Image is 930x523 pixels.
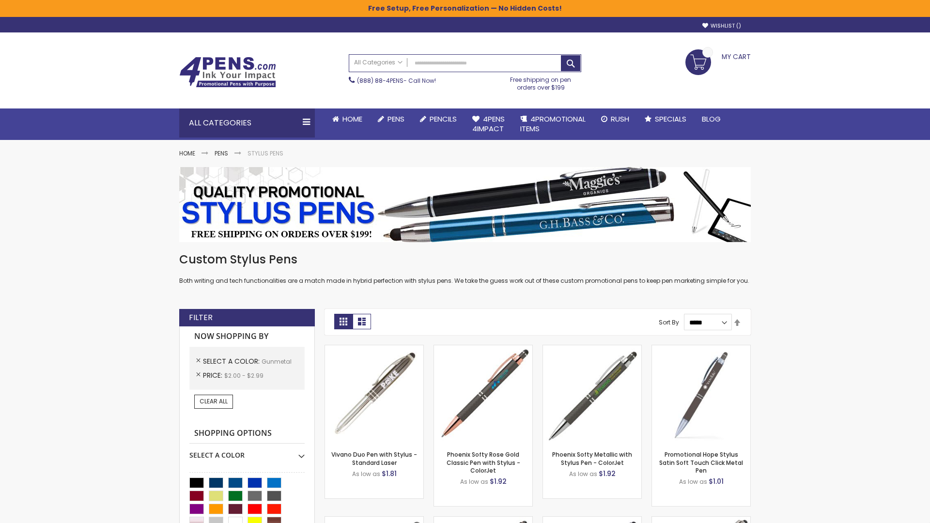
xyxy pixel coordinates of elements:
[224,371,263,380] span: $2.00 - $2.99
[248,149,283,157] strong: Stylus Pens
[357,77,436,85] span: - Call Now!
[434,345,532,444] img: Phoenix Softy Rose Gold Classic Pen with Stylus - ColorJet-Gunmetal
[179,252,751,285] div: Both writing and tech functionalities are a match made in hybrid perfection with stylus pens. We ...
[637,108,694,130] a: Specials
[512,108,593,140] a: 4PROMOTIONALITEMS
[179,149,195,157] a: Home
[611,114,629,124] span: Rush
[387,114,404,124] span: Pens
[189,444,305,460] div: Select A Color
[652,345,750,353] a: Promotional Hope Stylus Satin Soft Touch Click Metal Pen-Gunmetal
[543,345,641,444] img: Phoenix Softy Metallic with Stylus Pen - ColorJet-Gunmetal
[490,477,507,486] span: $1.92
[599,469,616,478] span: $1.92
[659,450,743,474] a: Promotional Hope Stylus Satin Soft Touch Click Metal Pen
[500,72,582,92] div: Free shipping on pen orders over $199
[189,326,305,347] strong: Now Shopping by
[203,370,224,380] span: Price
[325,345,423,444] img: Vivano Duo Pen with Stylus - Standard Laser-Gunmetal
[447,450,520,474] a: Phoenix Softy Rose Gold Classic Pen with Stylus - ColorJet
[354,59,403,66] span: All Categories
[189,423,305,444] strong: Shopping Options
[194,395,233,408] a: Clear All
[694,108,728,130] a: Blog
[331,450,417,466] a: Vivano Duo Pen with Stylus - Standard Laser
[262,357,292,366] span: Gunmetal
[189,312,213,323] strong: Filter
[702,22,741,30] a: Wishlist
[460,477,488,486] span: As low as
[652,345,750,444] img: Promotional Hope Stylus Satin Soft Touch Click Metal Pen-Gunmetal
[465,108,512,140] a: 4Pens4impact
[179,108,315,138] div: All Categories
[342,114,362,124] span: Home
[569,470,597,478] span: As low as
[593,108,637,130] a: Rush
[325,345,423,353] a: Vivano Duo Pen with Stylus - Standard Laser-Gunmetal
[203,356,262,366] span: Select A Color
[472,114,505,134] span: 4Pens 4impact
[702,114,721,124] span: Blog
[179,252,751,267] h1: Custom Stylus Pens
[709,477,724,486] span: $1.01
[215,149,228,157] a: Pens
[659,318,679,326] label: Sort By
[679,477,707,486] span: As low as
[349,55,407,71] a: All Categories
[334,314,353,329] strong: Grid
[552,450,632,466] a: Phoenix Softy Metallic with Stylus Pen - ColorJet
[430,114,457,124] span: Pencils
[352,470,380,478] span: As low as
[520,114,586,134] span: 4PROMOTIONAL ITEMS
[382,469,397,478] span: $1.81
[179,167,751,242] img: Stylus Pens
[655,114,686,124] span: Specials
[434,345,532,353] a: Phoenix Softy Rose Gold Classic Pen with Stylus - ColorJet-Gunmetal
[370,108,412,130] a: Pens
[357,77,403,85] a: (888) 88-4PENS
[200,397,228,405] span: Clear All
[412,108,465,130] a: Pencils
[543,345,641,353] a: Phoenix Softy Metallic with Stylus Pen - ColorJet-Gunmetal
[325,108,370,130] a: Home
[179,57,276,88] img: 4Pens Custom Pens and Promotional Products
